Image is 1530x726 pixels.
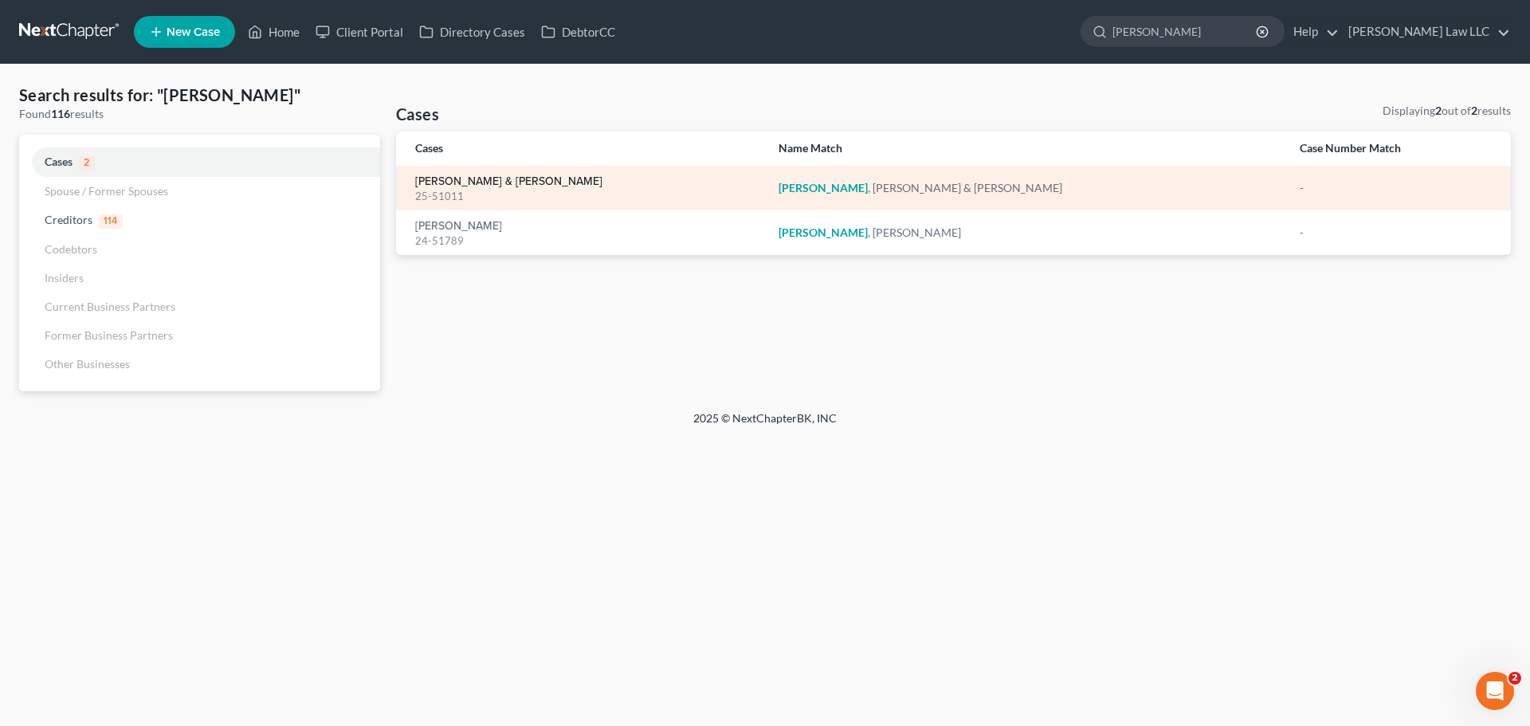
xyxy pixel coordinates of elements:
[779,225,1274,241] div: , [PERSON_NAME]
[1287,131,1512,166] th: Case Number Match
[79,156,95,171] span: 2
[396,131,766,166] th: Cases
[45,328,173,342] span: Former Business Partners
[779,181,868,194] em: [PERSON_NAME]
[1340,18,1510,46] a: [PERSON_NAME] Law LLC
[415,176,602,187] a: [PERSON_NAME] & [PERSON_NAME]
[411,18,533,46] a: Directory Cases
[19,177,380,206] a: Spouse / Former Spouses
[240,18,308,46] a: Home
[311,410,1219,439] div: 2025 © NextChapterBK, INC
[45,213,92,226] span: Creditors
[1435,104,1442,117] strong: 2
[45,184,168,198] span: Spouse / Former Spouses
[19,206,380,235] a: Creditors114
[1476,672,1514,710] iframe: Intercom live chat
[308,18,411,46] a: Client Portal
[45,271,84,285] span: Insiders
[415,221,502,232] a: [PERSON_NAME]
[533,18,623,46] a: DebtorCC
[19,147,380,177] a: Cases2
[779,180,1274,196] div: , [PERSON_NAME] & [PERSON_NAME]
[1112,17,1258,46] input: Search by name...
[766,131,1287,166] th: Name Match
[19,235,380,264] a: Codebtors
[779,226,868,239] em: [PERSON_NAME]
[167,26,220,38] span: New Case
[45,357,130,371] span: Other Businesses
[1471,104,1477,117] strong: 2
[415,233,753,249] div: 24-51789
[1300,180,1493,196] div: -
[396,103,439,125] h4: Cases
[19,84,380,106] h4: Search results for: "[PERSON_NAME]"
[45,155,73,168] span: Cases
[1383,103,1511,119] div: Displaying out of results
[51,107,70,120] strong: 116
[19,292,380,321] a: Current Business Partners
[45,242,97,256] span: Codebtors
[99,214,123,229] span: 114
[1285,18,1339,46] a: Help
[19,350,380,379] a: Other Businesses
[45,300,175,313] span: Current Business Partners
[19,264,380,292] a: Insiders
[19,106,380,122] div: Found results
[1508,672,1521,685] span: 2
[1300,225,1493,241] div: -
[19,321,380,350] a: Former Business Partners
[415,189,753,204] div: 25-51011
